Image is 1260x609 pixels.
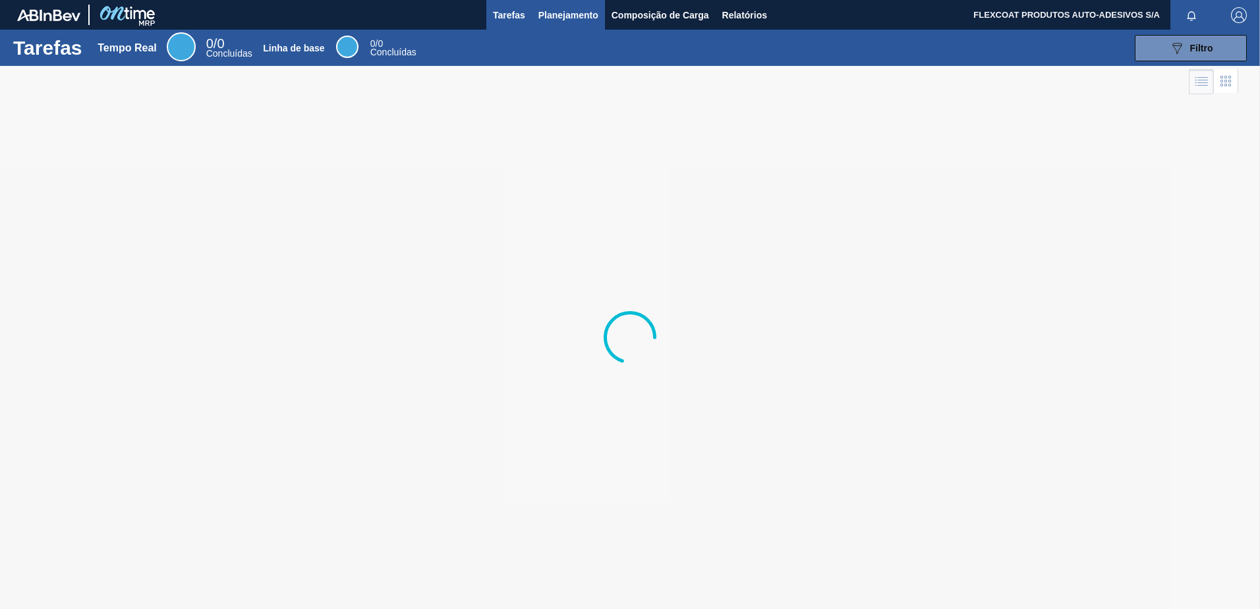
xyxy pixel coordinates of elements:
[17,9,80,21] img: TNhmsLtSVTkK8tSr43FrP2fwEKptu5GPRR3wAAAABJRU5ErkJggg==
[1231,7,1247,23] img: Logout
[263,43,324,53] div: Linha de base
[1170,6,1213,24] button: Notificações
[370,38,376,49] span: 0
[98,42,157,54] div: Tempo Real
[538,7,598,23] span: Planejamento
[370,47,416,57] span: Concluídas
[336,36,358,58] div: Base Line
[206,48,252,59] span: Concluídas
[612,7,709,23] span: Composição de Carga
[370,38,383,49] span: / 0
[1135,35,1247,61] button: Filtro
[493,7,525,23] span: Tarefas
[206,36,225,51] span: / 0
[722,7,767,23] span: Relatórios
[370,40,416,57] div: Base Line
[167,32,196,61] div: Real Time
[206,38,252,58] div: Real Time
[1190,43,1213,53] span: Filtro
[206,36,214,51] span: 0
[13,40,82,55] h1: Tarefas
